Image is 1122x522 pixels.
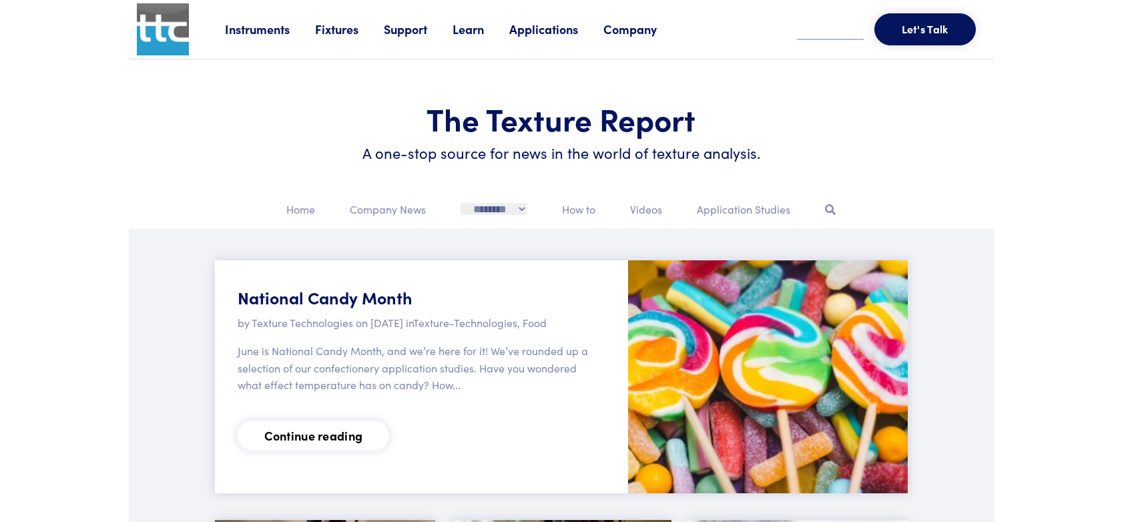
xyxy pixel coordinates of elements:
[161,99,962,138] h1: The Texture Report
[238,286,590,309] h5: National Candy Month
[161,143,962,164] h6: A one-stop source for news in the world of texture analysis.
[225,21,315,37] a: Instruments
[315,21,384,37] a: Fixtures
[238,342,590,394] p: June is National Candy Month, and we’re here for it! We’ve rounded up a selection of our confecti...
[286,201,315,218] p: Home
[603,21,682,37] a: Company
[350,201,426,218] p: Company News
[453,21,509,37] a: Learn
[137,3,189,55] img: ttc_logo_1x1_v1.0.png
[630,201,662,218] p: Videos
[874,13,976,45] button: Let's Talk
[628,260,908,493] img: brightly colored candy
[238,421,390,451] a: Continue reading
[413,315,547,330] span: Texture-Technologies, Food
[697,201,790,218] p: Application Studies
[238,314,590,332] p: by Texture Technologies on [DATE] in
[562,201,595,218] p: How to
[509,21,603,37] a: Applications
[384,21,453,37] a: Support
